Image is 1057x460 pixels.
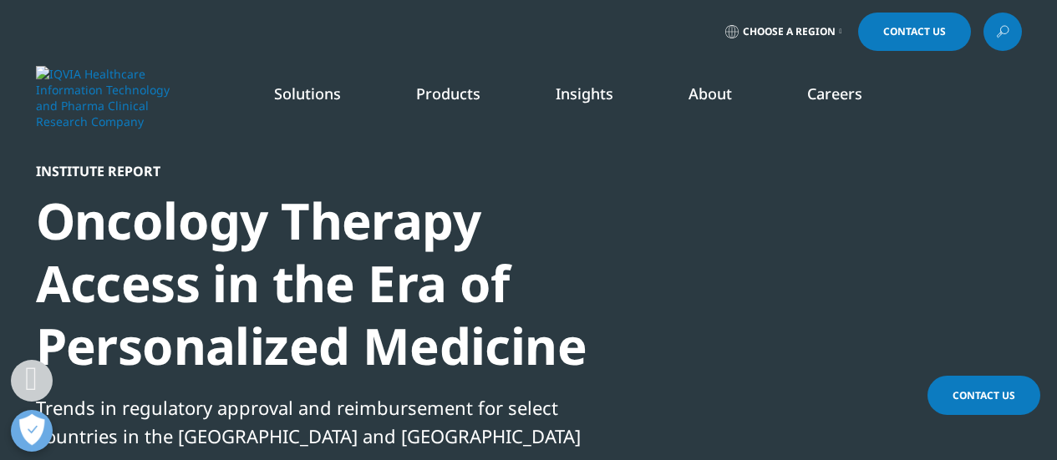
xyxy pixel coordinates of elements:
[36,163,609,179] div: Institute Report
[858,13,971,51] a: Contact Us
[176,58,1022,137] nav: Primary
[416,83,480,104] a: Products
[274,83,341,104] a: Solutions
[807,83,862,104] a: Careers
[11,410,53,452] button: Open Preferences
[36,190,609,377] div: Oncology Therapy Access in the Era of Personalized Medicine
[927,376,1040,415] a: Contact Us
[743,25,836,38] span: Choose a Region
[689,83,732,104] a: About
[556,83,613,104] a: Insights
[36,66,170,129] img: IQVIA Healthcare Information Technology and Pharma Clinical Research Company
[36,393,609,450] div: Trends in regulatory approval and reimbursement for select countries in the [GEOGRAPHIC_DATA] and...
[953,388,1015,402] span: Contact Us
[883,27,946,37] span: Contact Us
